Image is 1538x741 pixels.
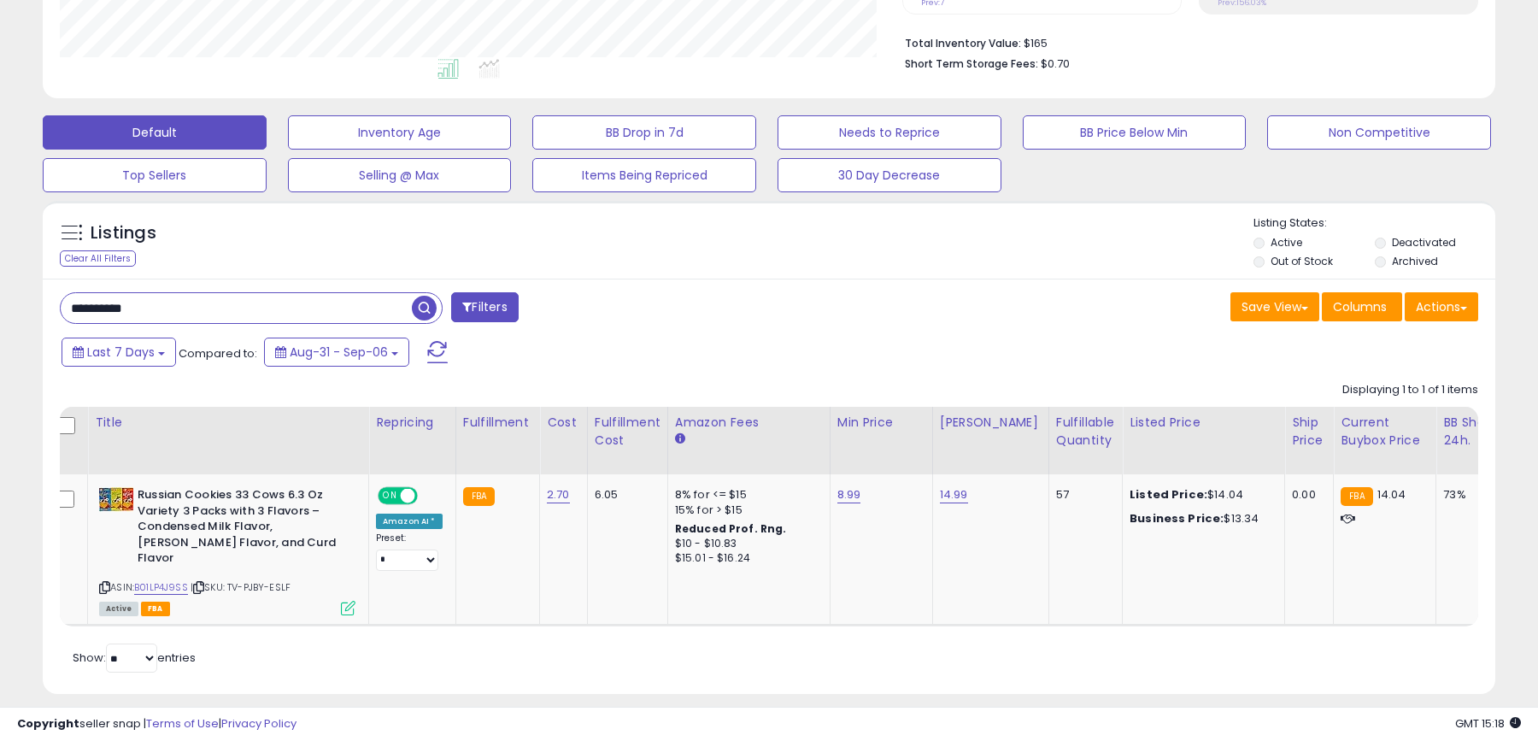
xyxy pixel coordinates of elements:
[675,487,817,503] div: 8% for <= $15
[138,487,345,571] b: Russian Cookies 33 Cows 6.3 Oz Variety 3 Packs with 3 Flavors – Condensed Milk Flavor, [PERSON_NA...
[1341,414,1429,450] div: Current Buybox Price
[141,602,170,616] span: FBA
[415,489,443,503] span: OFF
[60,250,136,267] div: Clear All Filters
[221,715,296,732] a: Privacy Policy
[1341,487,1372,506] small: FBA
[905,32,1465,52] li: $165
[99,487,355,614] div: ASIN:
[264,338,409,367] button: Aug-31 - Sep-06
[837,486,861,503] a: 8.99
[17,716,296,732] div: seller snap | |
[376,514,443,529] div: Amazon AI *
[778,115,1001,150] button: Needs to Reprice
[547,486,570,503] a: 2.70
[99,602,138,616] span: All listings currently available for purchase on Amazon
[1267,115,1491,150] button: Non Competitive
[1271,235,1302,250] label: Active
[1443,414,1506,450] div: BB Share 24h.
[532,115,756,150] button: BB Drop in 7d
[99,487,133,512] img: 61crukkSYqL._SL40_.jpg
[675,551,817,566] div: $15.01 - $16.24
[179,345,257,362] span: Compared to:
[95,414,361,432] div: Title
[43,115,267,150] button: Default
[91,221,156,245] h5: Listings
[905,36,1021,50] b: Total Inventory Value:
[1130,510,1224,526] b: Business Price:
[376,532,443,571] div: Preset:
[837,414,925,432] div: Min Price
[376,414,449,432] div: Repricing
[1443,487,1500,503] div: 73%
[1392,235,1456,250] label: Deactivated
[1455,715,1521,732] span: 2025-09-15 15:18 GMT
[1041,56,1070,72] span: $0.70
[73,650,196,666] span: Show: entries
[146,715,219,732] a: Terms of Use
[1292,487,1320,503] div: 0.00
[547,414,580,432] div: Cost
[288,115,512,150] button: Inventory Age
[1023,115,1247,150] button: BB Price Below Min
[675,414,823,432] div: Amazon Fees
[463,414,532,432] div: Fulfillment
[290,344,388,361] span: Aug-31 - Sep-06
[940,486,968,503] a: 14.99
[451,292,518,322] button: Filters
[675,521,787,536] b: Reduced Prof. Rng.
[379,489,401,503] span: ON
[675,537,817,551] div: $10 - $10.83
[463,487,495,506] small: FBA
[1130,487,1271,503] div: $14.04
[905,56,1038,71] b: Short Term Storage Fees:
[1230,292,1319,321] button: Save View
[43,158,267,192] button: Top Sellers
[778,158,1001,192] button: 30 Day Decrease
[675,432,685,447] small: Amazon Fees.
[1130,511,1271,526] div: $13.34
[1056,414,1115,450] div: Fulfillable Quantity
[532,158,756,192] button: Items Being Repriced
[940,414,1042,432] div: [PERSON_NAME]
[1253,215,1494,232] p: Listing States:
[1342,382,1478,398] div: Displaying 1 to 1 of 1 items
[1056,487,1109,503] div: 57
[1130,486,1207,503] b: Listed Price:
[17,715,79,732] strong: Copyright
[1377,486,1406,503] span: 14.04
[1130,414,1277,432] div: Listed Price
[1271,254,1333,268] label: Out of Stock
[1333,298,1387,315] span: Columns
[288,158,512,192] button: Selling @ Max
[1405,292,1478,321] button: Actions
[1292,414,1326,450] div: Ship Price
[191,580,291,594] span: | SKU: TV-PJBY-ESLF
[1392,254,1438,268] label: Archived
[595,414,660,450] div: Fulfillment Cost
[675,503,817,518] div: 15% for > $15
[87,344,155,361] span: Last 7 Days
[1322,292,1402,321] button: Columns
[62,338,176,367] button: Last 7 Days
[134,580,188,595] a: B01LP4J9SS
[595,487,655,503] div: 6.05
